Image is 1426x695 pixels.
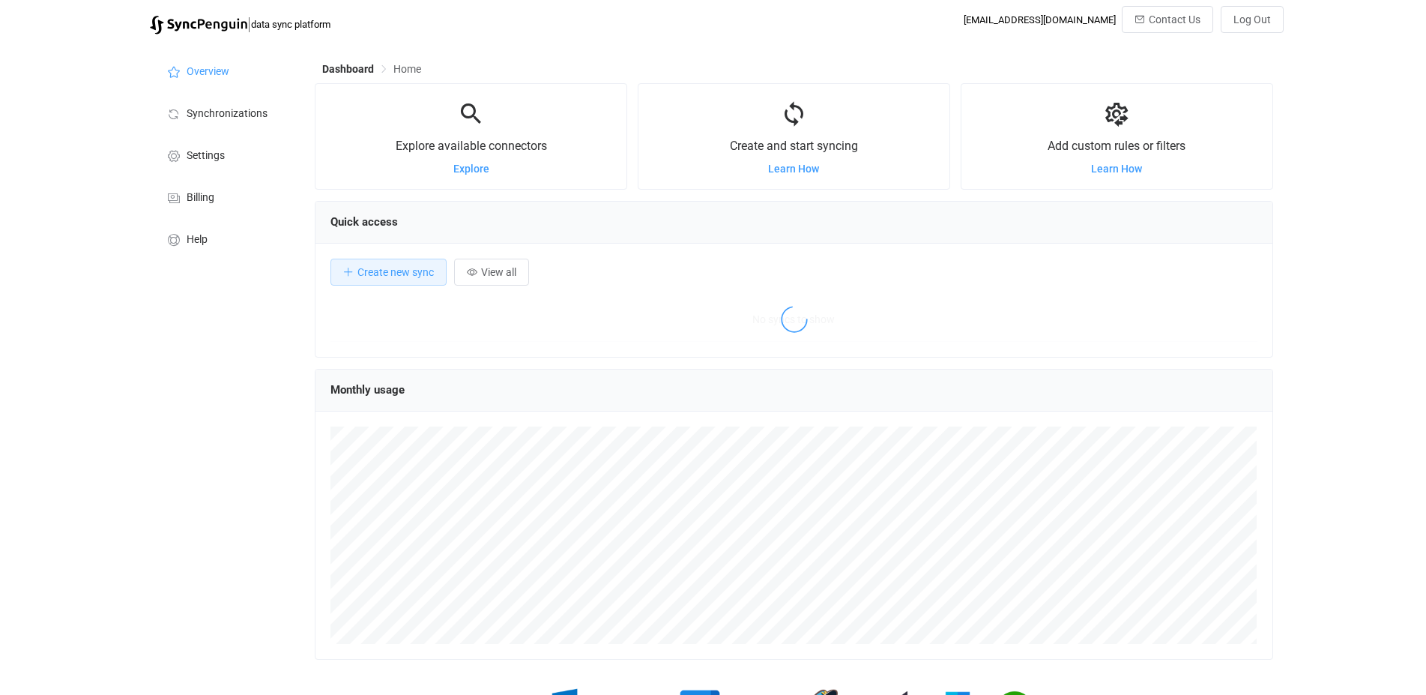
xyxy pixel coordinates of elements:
a: Learn How [1091,163,1142,175]
span: Explore available connectors [396,139,547,153]
span: Create and start syncing [730,139,858,153]
span: Monthly usage [330,383,405,397]
button: Contact Us [1122,6,1213,33]
button: Create new sync [330,259,447,286]
span: Billing [187,192,214,204]
a: Synchronizations [150,91,300,133]
span: Settings [187,150,225,162]
a: Overview [150,49,300,91]
button: View all [454,259,529,286]
span: Synchronizations [187,108,268,120]
span: Dashboard [322,63,374,75]
span: Log Out [1233,13,1271,25]
span: data sync platform [251,19,330,30]
span: Create new sync [357,266,434,278]
a: Billing [150,175,300,217]
span: Overview [187,66,229,78]
div: [EMAIL_ADDRESS][DOMAIN_NAME] [964,14,1116,25]
span: Add custom rules or filters [1048,139,1185,153]
a: Explore [453,163,489,175]
span: Quick access [330,215,398,229]
span: Contact Us [1149,13,1200,25]
a: |data sync platform [150,13,330,34]
button: Log Out [1221,6,1284,33]
div: Breadcrumb [322,64,421,74]
span: Home [393,63,421,75]
a: Settings [150,133,300,175]
a: Help [150,217,300,259]
img: syncpenguin.svg [150,16,247,34]
span: Help [187,234,208,246]
a: Learn How [768,163,819,175]
span: View all [481,266,516,278]
span: | [247,13,251,34]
